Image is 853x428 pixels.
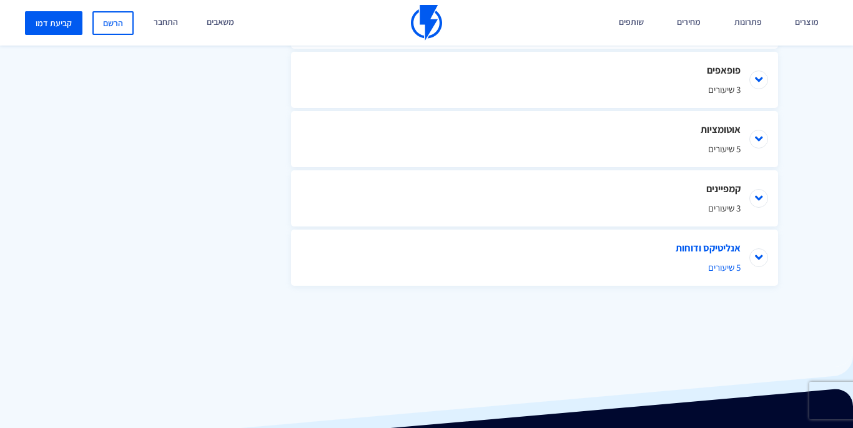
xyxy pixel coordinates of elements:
li: אנליטיקס ודוחות [291,230,778,286]
a: קביעת דמו [25,11,82,35]
li: פופאפים [291,52,778,108]
span: 5 שיעורים [328,261,741,274]
li: אוטומציות [291,111,778,167]
span: 3 שיעורים [328,202,741,215]
a: הרשם [92,11,134,35]
span: 5 שיעורים [328,142,741,155]
li: קמפיינים [291,170,778,226]
span: 3 שיעורים [328,83,741,96]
